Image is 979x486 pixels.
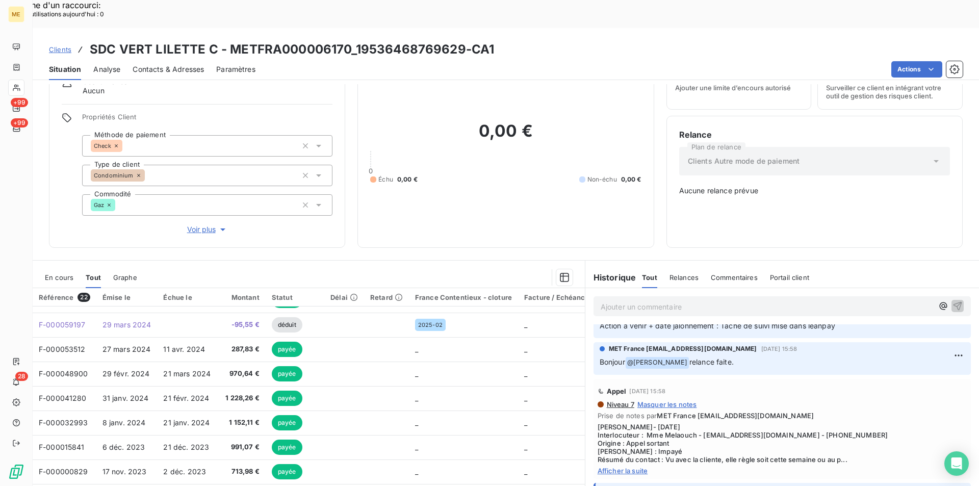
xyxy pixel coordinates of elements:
[621,175,641,184] span: 0,00 €
[102,394,149,402] span: 31 janv. 2024
[657,412,814,420] span: MET France [EMAIL_ADDRESS][DOMAIN_NAME]
[415,369,418,378] span: _
[415,418,418,427] span: _
[369,167,373,175] span: 0
[224,467,260,477] span: 713,98 €
[600,357,625,366] span: Bonjour
[626,357,689,369] span: @ [PERSON_NAME]
[102,467,147,476] span: 17 nov. 2023
[93,64,120,74] span: Analyse
[11,118,28,127] span: +99
[224,293,260,301] div: Montant
[524,467,527,476] span: _
[524,443,527,451] span: _
[45,273,73,282] span: En cours
[606,400,634,408] span: Niveau 7
[224,320,260,330] span: -95,55 €
[94,172,134,178] span: Condominium
[598,423,967,464] span: [PERSON_NAME]- [DATE] Interlocuteur : Mme Melaouch - [EMAIL_ADDRESS][DOMAIN_NAME] - [PHONE_NUMBER...
[133,64,204,74] span: Contacts & Adresses
[102,443,145,451] span: 6 déc. 2023
[598,467,967,475] span: Afficher la suite
[272,440,302,455] span: payée
[272,464,302,479] span: payée
[415,394,418,402] span: _
[49,44,71,55] a: Clients
[679,186,950,196] span: Aucune relance prévue
[224,442,260,452] span: 991,07 €
[761,346,797,352] span: [DATE] 15:58
[524,345,527,353] span: _
[689,357,734,366] span: relance faite.
[675,84,791,92] span: Ajouter une limite d’encours autorisé
[163,345,205,353] span: 11 avr. 2024
[39,345,86,353] span: F-000053512
[122,141,131,150] input: Ajouter une valeur
[216,64,255,74] span: Paramètres
[39,320,86,329] span: F-000059197
[272,342,302,357] span: payée
[11,98,28,107] span: +99
[600,321,835,330] span: Action à venir + date jalonnement : Tâche de suivi mise dans leanpay
[272,366,302,381] span: payée
[163,418,210,427] span: 21 janv. 2024
[94,143,111,149] span: Check
[82,113,332,127] span: Propriétés Client
[418,322,443,328] span: 2025-02
[770,273,809,282] span: Portail client
[163,467,206,476] span: 2 déc. 2023
[86,273,101,282] span: Tout
[163,369,211,378] span: 21 mars 2024
[39,369,88,378] span: F-000048900
[272,391,302,406] span: payée
[688,156,800,166] span: Clients Autre mode de paiement
[163,443,209,451] span: 21 déc. 2023
[115,200,123,210] input: Ajouter une valeur
[113,273,137,282] span: Graphe
[607,387,627,395] span: Appel
[524,320,527,329] span: _
[83,86,105,96] span: Aucun
[711,273,758,282] span: Commentaires
[49,64,81,74] span: Situation
[944,451,969,476] div: Open Intercom Messenger
[224,344,260,354] span: 287,83 €
[669,273,699,282] span: Relances
[397,175,418,184] span: 0,00 €
[39,467,88,476] span: F-000000829
[585,271,636,284] h6: Historique
[272,415,302,430] span: payée
[102,369,150,378] span: 29 févr. 2024
[272,317,302,332] span: déduit
[629,388,665,394] span: [DATE] 15:58
[378,175,393,184] span: Échu
[90,40,494,59] h3: SDC VERT LILETTE C - METFRA000006170_19536468769629-CA1
[330,293,358,301] div: Délai
[224,418,260,428] span: 1 152,11 €
[370,121,641,151] h2: 0,00 €
[415,467,418,476] span: _
[102,293,151,301] div: Émise le
[415,293,512,301] div: France Contentieux - cloture
[598,412,967,420] span: Prise de notes par
[94,202,104,208] span: Gaz
[187,224,228,235] span: Voir plus
[39,293,90,302] div: Référence
[524,293,594,301] div: Facture / Echéancier
[224,369,260,379] span: 970,64 €
[163,293,212,301] div: Échue le
[39,443,85,451] span: F-000015841
[224,393,260,403] span: 1 228,26 €
[102,320,151,329] span: 29 mars 2024
[642,273,657,282] span: Tout
[609,344,757,353] span: MET France [EMAIL_ADDRESS][DOMAIN_NAME]
[524,394,527,402] span: _
[826,84,954,100] span: Surveiller ce client en intégrant votre outil de gestion des risques client.
[637,400,697,408] span: Masquer les notes
[524,418,527,427] span: _
[524,369,527,378] span: _
[82,224,332,235] button: Voir plus
[891,61,942,78] button: Actions
[102,345,151,353] span: 27 mars 2024
[39,418,88,427] span: F-000032993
